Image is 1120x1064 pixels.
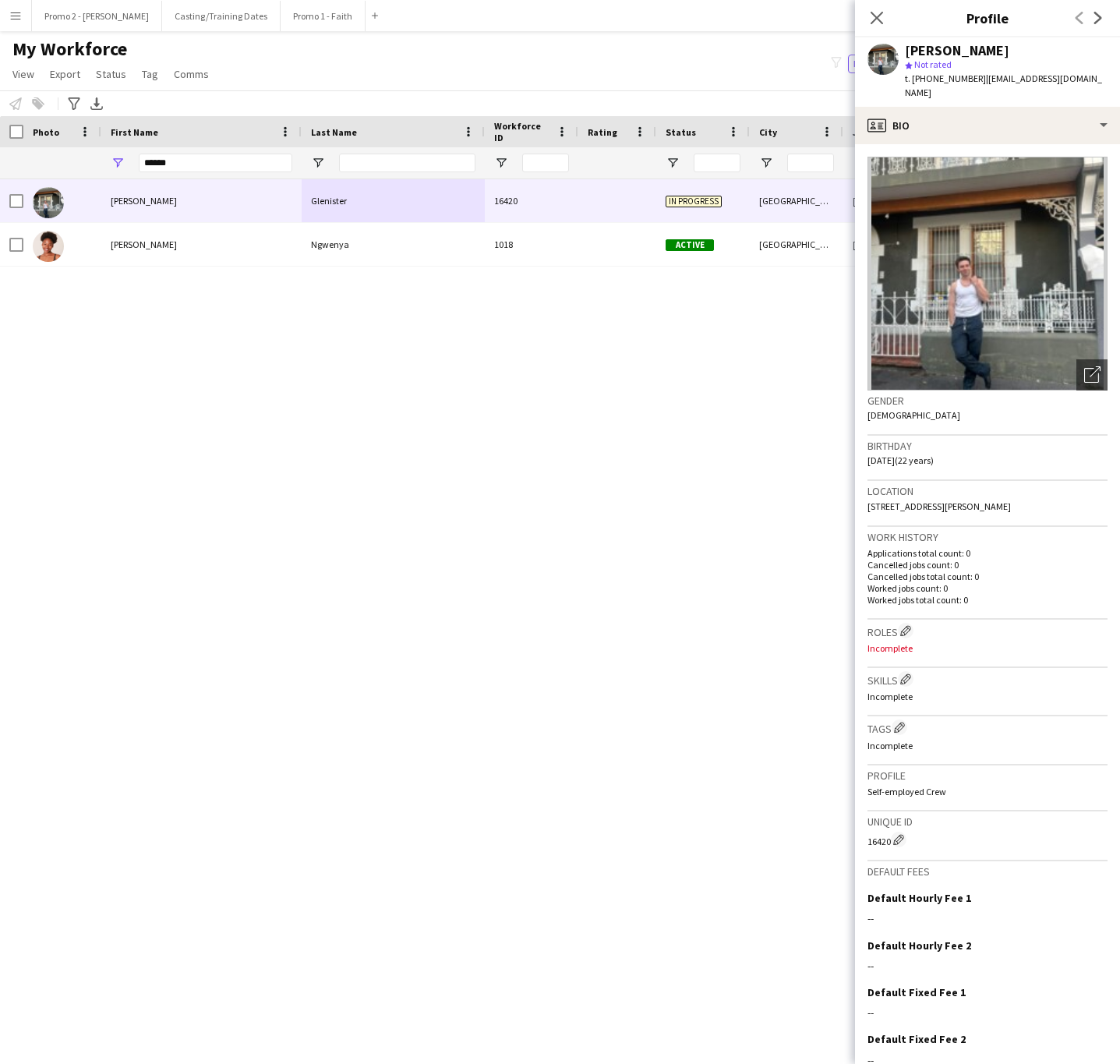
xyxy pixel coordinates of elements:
[174,67,209,81] span: Comms
[867,594,1108,606] p: Worked jobs total count: 0
[867,671,1108,688] h3: Skills
[666,196,722,207] span: In progress
[168,64,215,84] a: Comms
[867,623,1108,639] h3: Roles
[867,939,971,953] h3: Default Hourly Fee 2
[694,154,740,172] input: Status Filter Input
[848,55,931,73] button: Everyone11,347
[50,67,80,81] span: Export
[867,157,1108,391] img: Crew avatar or photo
[750,223,843,266] div: [GEOGRAPHIC_DATA]
[905,72,1102,98] span: | [EMAIL_ADDRESS][DOMAIN_NAME]
[666,156,680,170] button: Open Filter Menu
[867,439,1108,453] h3: Birthday
[12,67,34,81] span: View
[867,484,1108,498] h3: Location
[65,94,83,113] app-action-btn: Advanced filters
[867,815,1108,829] h3: Unique ID
[867,642,1108,654] p: Incomplete
[111,126,158,138] span: First Name
[905,44,1009,58] div: [PERSON_NAME]
[139,154,292,172] input: First Name Filter Input
[588,126,617,138] span: Rating
[867,911,1108,925] div: --
[867,864,1108,878] h3: Default fees
[867,571,1108,582] p: Cancelled jobs total count: 0
[867,740,1108,751] p: Incomplete
[33,187,64,218] img: Julian Glenister
[311,156,325,170] button: Open Filter Menu
[867,769,1108,783] h3: Profile
[867,691,1108,702] p: Incomplete
[90,64,132,84] a: Status
[96,67,126,81] span: Status
[867,891,971,905] h3: Default Hourly Fee 1
[522,154,569,172] input: Workforce ID Filter Input
[311,126,357,138] span: Last Name
[867,582,1108,594] p: Worked jobs count: 0
[162,1,281,31] button: Casting/Training Dates
[787,154,834,172] input: City Filter Input
[111,156,125,170] button: Open Filter Menu
[905,72,986,84] span: t. [PHONE_NUMBER]
[494,156,508,170] button: Open Filter Menu
[914,58,952,70] span: Not rated
[853,156,867,170] button: Open Filter Menu
[339,154,475,172] input: Last Name Filter Input
[867,719,1108,736] h3: Tags
[485,223,578,266] div: 1018
[33,126,59,138] span: Photo
[867,1006,1108,1020] div: --
[867,959,1108,973] div: --
[12,37,127,61] span: My Workforce
[142,67,158,81] span: Tag
[843,223,937,266] div: [DATE]
[759,126,777,138] span: City
[867,832,1108,847] div: 16420
[750,179,843,222] div: [GEOGRAPHIC_DATA]
[1076,359,1108,391] div: Open photos pop-in
[853,126,883,138] span: Joined
[485,179,578,222] div: 16420
[6,64,41,84] a: View
[867,454,934,466] span: [DATE] (22 years)
[759,156,773,170] button: Open Filter Menu
[867,409,960,421] span: [DEMOGRAPHIC_DATA]
[32,1,162,31] button: Promo 2 - [PERSON_NAME]
[855,107,1120,144] div: Bio
[666,126,696,138] span: Status
[867,394,1108,408] h3: Gender
[101,223,302,266] div: [PERSON_NAME]
[494,120,550,143] span: Workforce ID
[281,1,366,31] button: Promo 1 - Faith
[843,179,937,222] div: [DATE]
[867,530,1108,544] h3: Work history
[867,500,1011,512] span: [STREET_ADDRESS][PERSON_NAME]
[101,179,302,222] div: [PERSON_NAME]
[867,1032,966,1046] h3: Default Fixed Fee 2
[666,239,714,251] span: Active
[855,8,1120,28] h3: Profile
[33,231,64,262] img: Julian Ngwenya
[302,223,485,266] div: Ngwenya
[136,64,164,84] a: Tag
[867,985,966,999] h3: Default Fixed Fee 1
[44,64,87,84] a: Export
[867,786,1108,797] p: Self-employed Crew
[867,547,1108,559] p: Applications total count: 0
[867,559,1108,571] p: Cancelled jobs count: 0
[87,94,106,113] app-action-btn: Export XLSX
[302,179,485,222] div: Glenister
